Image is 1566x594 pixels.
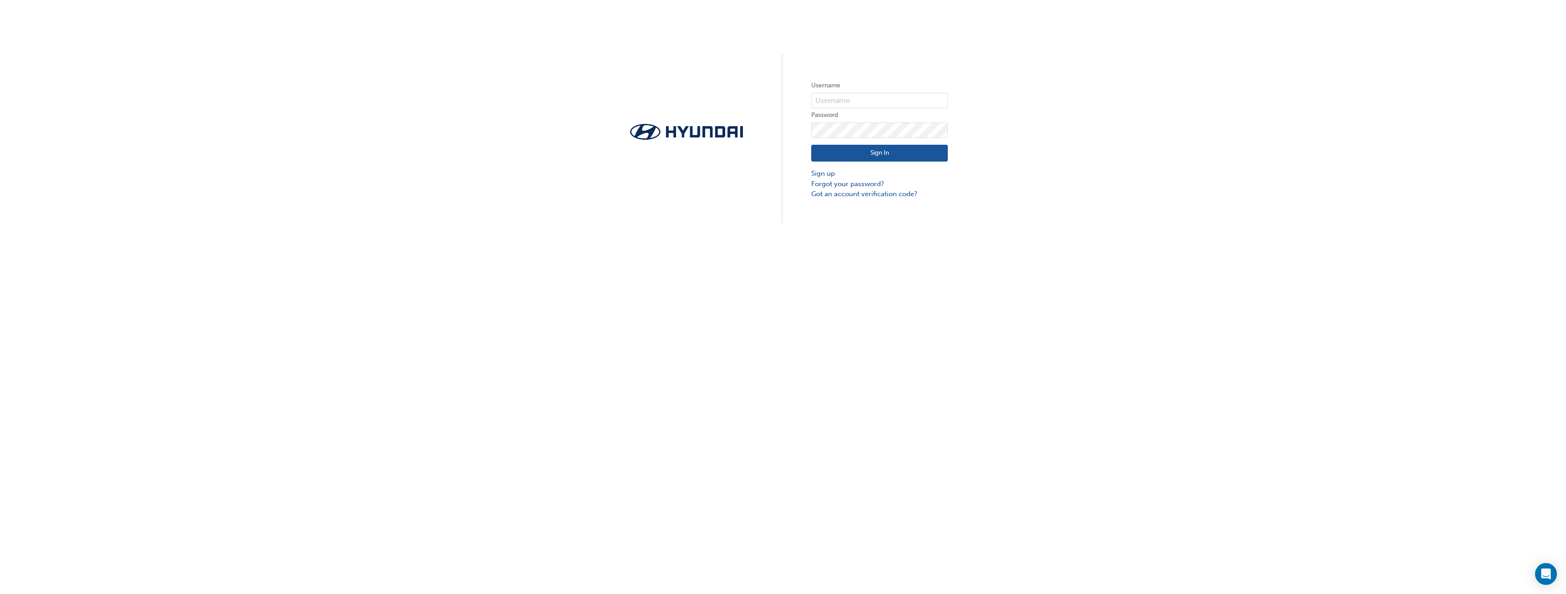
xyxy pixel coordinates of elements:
[1535,563,1557,585] div: Open Intercom Messenger
[811,110,948,121] label: Password
[811,145,948,162] button: Sign In
[618,121,755,142] img: Trak
[811,179,948,189] a: Forgot your password?
[811,80,948,91] label: Username
[811,168,948,179] a: Sign up
[811,93,948,108] input: Username
[811,189,948,199] a: Got an account verification code?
